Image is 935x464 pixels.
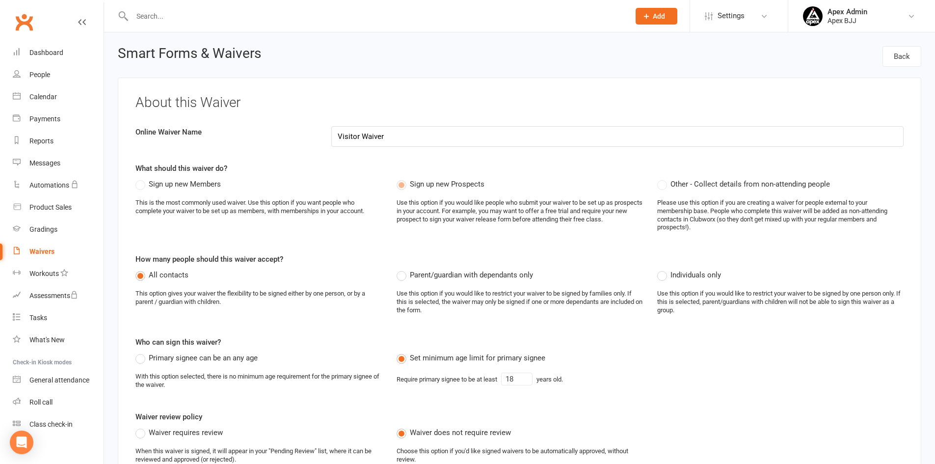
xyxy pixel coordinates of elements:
[828,7,867,16] div: Apex Admin
[13,152,104,174] a: Messages
[149,427,223,437] span: Waiver requires review
[657,290,904,315] div: Use this option if you would like to restrict your waiver to be signed by one person only. If thi...
[13,413,104,436] a: Class kiosk mode
[13,130,104,152] a: Reports
[13,241,104,263] a: Waivers
[29,336,65,344] div: What's New
[13,391,104,413] a: Roll call
[12,10,36,34] a: Clubworx
[410,352,545,362] span: Set minimum age limit for primary signee
[135,447,382,464] div: When this waiver is signed, it will appear in your "Pending Review" list, where it can be reviewe...
[135,411,202,423] label: Waiver review policy
[13,285,104,307] a: Assessments
[29,247,54,255] div: Waivers
[29,420,73,428] div: Class check-in
[397,290,643,315] div: Use this option if you would like to restrict your waiver to be signed by families only. If this ...
[657,199,904,232] div: Please use this option if you are creating a waiver for people external to your membership base. ...
[135,163,227,174] label: What should this waiver do?
[882,46,921,67] a: Back
[129,9,623,23] input: Search...
[13,42,104,64] a: Dashboard
[135,199,382,216] div: This is the most commonly used waiver. Use this option if you want people who complete your waive...
[13,174,104,196] a: Automations
[29,376,89,384] div: General attendance
[10,431,33,454] div: Open Intercom Messenger
[670,178,830,189] span: Other - Collect details from non-attending people
[828,16,867,25] div: Apex BJJ
[410,178,484,189] span: Sign up new Prospects
[29,314,47,322] div: Tasks
[29,137,53,145] div: Reports
[29,270,59,277] div: Workouts
[29,115,60,123] div: Payments
[29,181,69,189] div: Automations
[135,336,221,348] label: Who can sign this waiver?
[410,427,511,437] span: Waiver does not require review
[29,49,63,56] div: Dashboard
[29,71,50,79] div: People
[149,352,258,362] span: Primary signee can be an any age
[13,307,104,329] a: Tasks
[29,159,60,167] div: Messages
[13,196,104,218] a: Product Sales
[670,269,721,279] span: Individuals only
[118,46,261,64] h2: Smart Forms & Waivers
[135,95,904,110] h3: About this Waiver
[13,369,104,391] a: General attendance kiosk mode
[653,12,665,20] span: Add
[29,203,72,211] div: Product Sales
[397,199,643,224] div: Use this option if you would like people who submit your waiver to be set up as prospects in your...
[636,8,677,25] button: Add
[29,93,57,101] div: Calendar
[13,218,104,241] a: Gradings
[13,64,104,86] a: People
[803,6,823,26] img: thumb_image1745496852.png
[128,126,324,138] label: Online Waiver Name
[29,398,53,406] div: Roll call
[410,269,533,279] span: Parent/guardian with dependants only
[149,178,221,189] span: Sign up new Members
[13,263,104,285] a: Workouts
[29,292,78,300] div: Assessments
[135,253,283,265] label: How many people should this waiver accept?
[718,5,745,27] span: Settings
[149,269,188,279] span: All contacts
[135,373,382,389] div: With this option selected, there is no minimum age requirement for the primary signee of the waiver.
[13,329,104,351] a: What's New
[13,108,104,130] a: Payments
[135,290,382,306] div: This option gives your waiver the flexibility to be signed either by one person, or by a parent /...
[13,86,104,108] a: Calendar
[29,225,57,233] div: Gradings
[397,373,563,385] div: Require primary signee to be at least years old.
